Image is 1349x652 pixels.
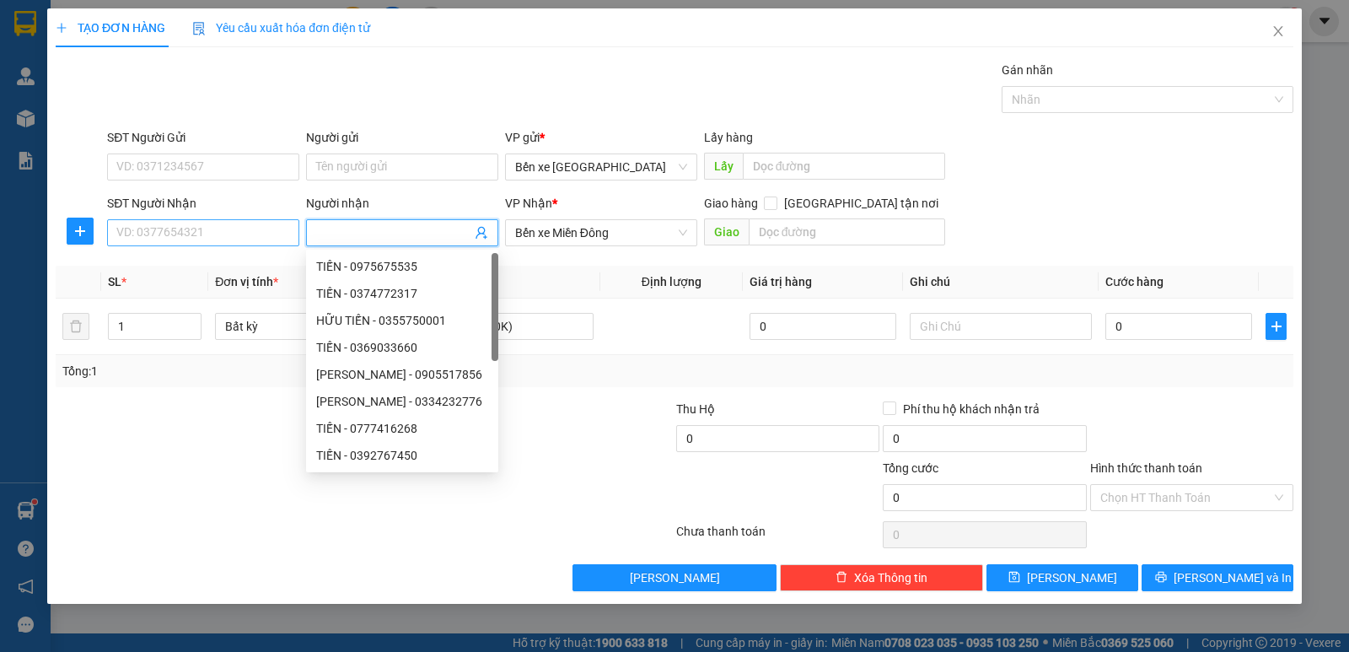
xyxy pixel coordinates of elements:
span: save [1008,571,1020,585]
span: VP Nhận [505,197,552,210]
div: TIẾN - 0777416268 [316,419,488,438]
span: [PERSON_NAME] và In [1174,568,1292,587]
div: [PERSON_NAME] - 0905517856 [316,365,488,384]
span: Cước hàng [1105,275,1164,288]
button: plus [67,218,94,245]
button: printer[PERSON_NAME] và In [1142,564,1293,591]
span: user-add [475,226,488,240]
span: Phí thu hộ khách nhận trả [896,400,1046,418]
button: delete [62,313,89,340]
div: TIẾN - 0975675535 [316,257,488,276]
span: Thu Hộ [676,402,715,416]
button: Close [1255,8,1302,56]
div: Tổng: 1 [62,362,522,380]
span: Lấy [704,153,743,180]
div: TIẾN - 0369033660 [316,338,488,357]
span: THÀNH CÔNG [197,99,305,158]
div: Bến xe [GEOGRAPHIC_DATA] [14,14,185,55]
div: TIẾN - 0777416268 [306,415,498,442]
span: [PERSON_NAME] [630,568,720,587]
span: [GEOGRAPHIC_DATA] tận nơi [777,194,945,213]
button: deleteXóa Thông tin [780,564,983,591]
button: plus [1266,313,1287,340]
div: TIẾN - 0369033660 [306,334,498,361]
div: Bến xe Miền Đông [197,14,333,55]
div: VĂN TIẾN - 0334232776 [306,388,498,415]
span: Bến xe Miền Đông [515,220,687,245]
span: TẠO ĐƠN HÀNG [56,21,165,35]
input: Dọc đường [743,153,946,180]
span: Giá trị hàng [750,275,812,288]
div: TIẾN - 0374772317 [316,284,488,303]
div: Người gửi [306,128,498,147]
label: Gán nhãn [1002,63,1053,77]
div: SĐT Người Nhận [107,194,299,213]
div: TIẾN - 0392767450 [306,442,498,469]
span: Lấy hàng [704,131,753,144]
span: Tổng cước [883,461,938,475]
span: SL [108,275,121,288]
span: plus [56,22,67,34]
span: Xóa Thông tin [854,568,927,587]
span: printer [1155,571,1167,585]
label: Hình thức thanh toán [1090,461,1202,475]
span: Định lượng [642,275,701,288]
div: HỮU TIẾN - 0355750001 [316,311,488,330]
div: VP gửi [505,128,697,147]
div: SĐT Người Gửi [107,128,299,147]
img: icon [192,22,206,35]
button: save[PERSON_NAME] [986,564,1138,591]
span: plus [67,224,93,238]
input: Ghi Chú [910,313,1092,340]
span: Đơn vị tính [215,275,278,288]
span: delete [836,571,847,585]
th: Ghi chú [903,266,1099,299]
span: Yêu cầu xuất hóa đơn điện tử [192,21,370,35]
input: VD: Bàn, Ghế [411,313,594,340]
div: Người nhận [306,194,498,213]
span: [PERSON_NAME] [1027,568,1117,587]
span: Giao hàng [704,197,758,210]
span: Gửi: [14,16,40,34]
span: TC: [197,108,220,126]
span: plus [1266,320,1286,333]
div: TIẾN - 0374772317 [306,280,498,307]
div: TIẾN - 0975675535 [306,253,498,280]
button: [PERSON_NAME] [572,564,776,591]
span: Bến xe Quảng Ngãi [515,154,687,180]
div: TRẦN TIẾN DŨNG - 0905517856 [306,361,498,388]
div: HỮU TIẾN - 0355750001 [306,307,498,334]
input: Dọc đường [749,218,946,245]
input: 0 [750,313,896,340]
span: Nhận: [197,16,238,34]
span: close [1271,24,1285,38]
div: Chưa thanh toán [674,522,881,552]
span: Giao [704,218,749,245]
div: TIẾN [197,55,333,75]
span: Bất kỳ [225,314,387,339]
div: TIẾN - 0392767450 [316,446,488,465]
div: 0369033660 [197,75,333,99]
div: [PERSON_NAME] - 0334232776 [316,392,488,411]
